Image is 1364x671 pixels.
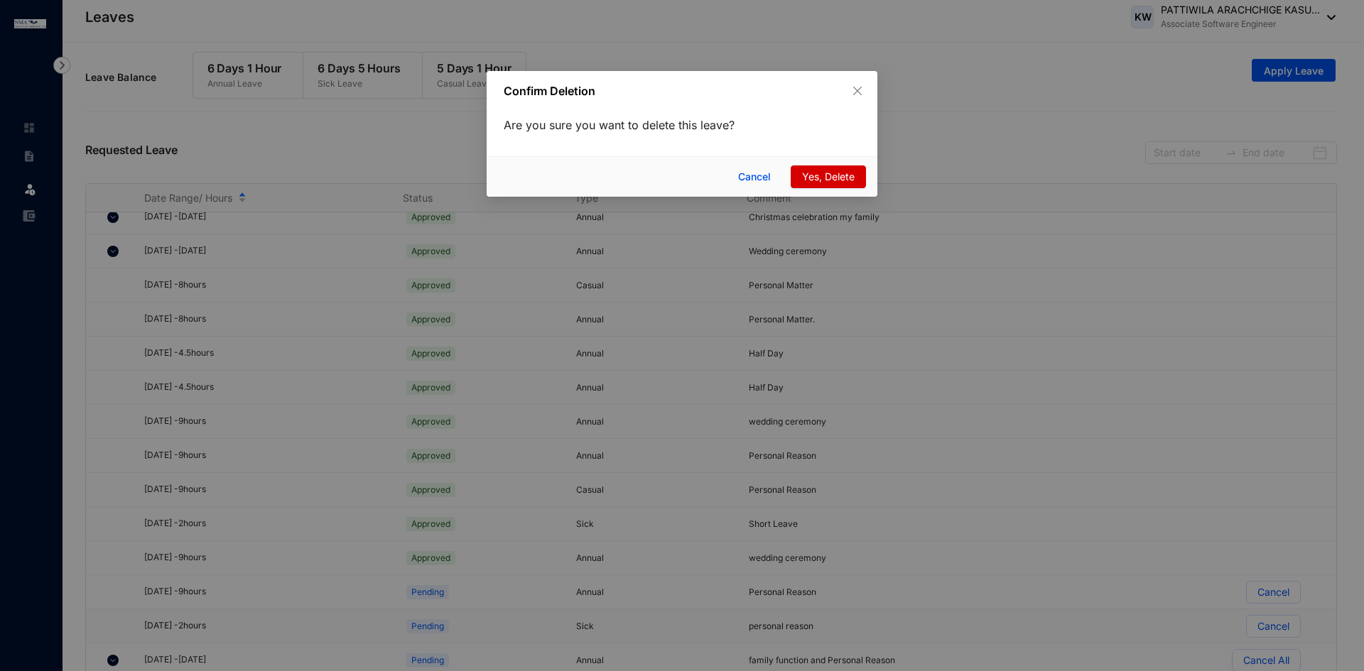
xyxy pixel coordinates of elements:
[504,116,860,133] p: Are you sure you want to delete this leave?
[791,165,866,188] button: Yes, Delete
[504,82,772,99] p: Confirm Deletion
[738,169,771,185] span: Cancel
[802,169,855,185] span: Yes, Delete
[850,83,865,99] button: Close
[727,165,785,188] button: Cancel
[852,85,863,97] span: close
